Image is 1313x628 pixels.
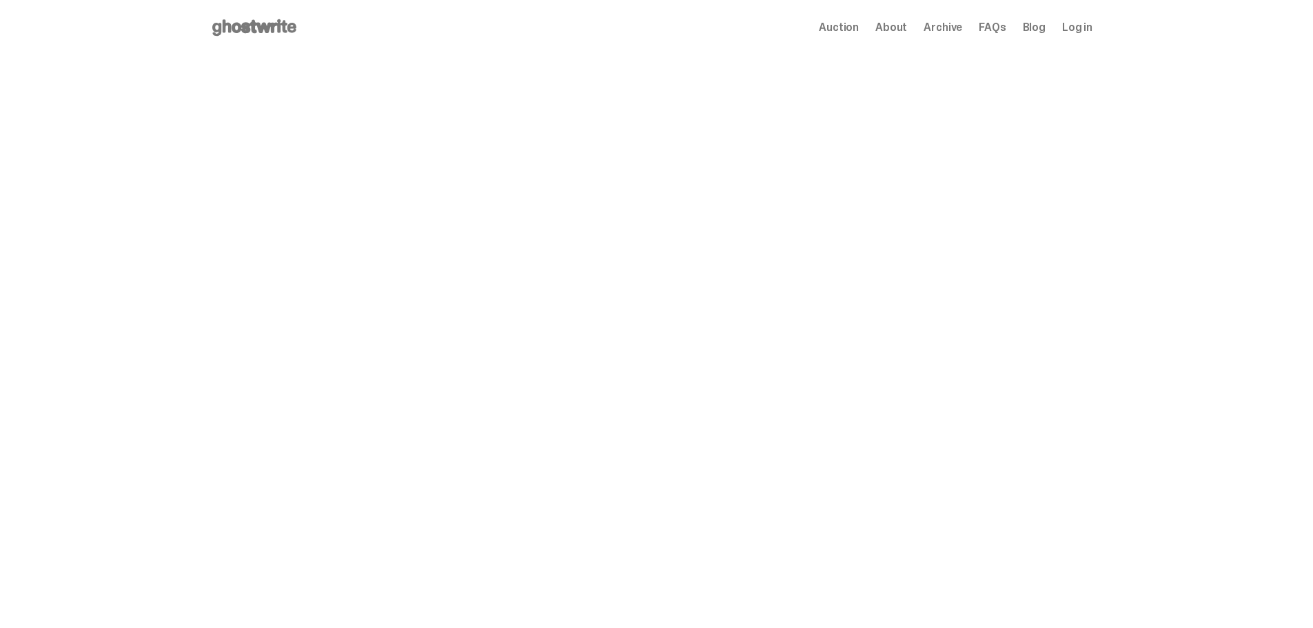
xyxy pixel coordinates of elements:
a: Log in [1062,22,1092,33]
a: Blog [1023,22,1046,33]
a: Auction [819,22,859,33]
a: FAQs [979,22,1006,33]
a: Archive [924,22,962,33]
a: About [875,22,907,33]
